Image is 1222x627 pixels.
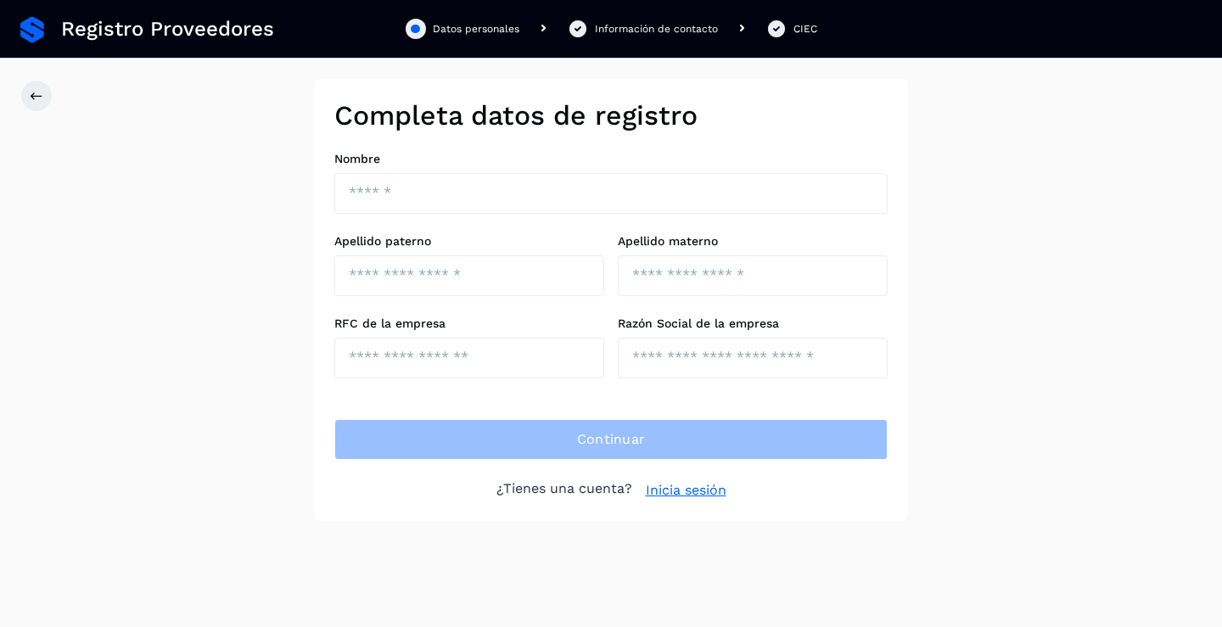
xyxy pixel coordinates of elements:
label: Razón Social de la empresa [618,316,888,331]
label: Apellido paterno [334,234,604,249]
p: ¿Tienes una cuenta? [496,480,632,501]
button: Continuar [334,419,888,460]
label: Nombre [334,152,888,166]
label: Apellido materno [618,234,888,249]
div: CIEC [793,21,817,36]
h2: Completa datos de registro [334,99,888,132]
label: RFC de la empresa [334,316,604,331]
div: Información de contacto [595,21,718,36]
div: Datos personales [433,21,519,36]
span: Registro Proveedores [61,17,274,42]
span: Continuar [577,430,646,449]
a: Inicia sesión [646,480,726,501]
